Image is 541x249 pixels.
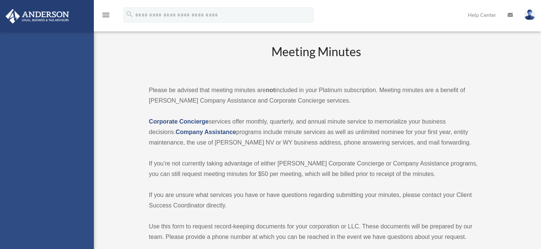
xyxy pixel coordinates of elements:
i: menu [101,10,110,19]
p: Please be advised that meeting minutes are included in your Platinum subscription. Meeting minute... [149,85,484,106]
i: search [125,10,134,18]
img: User Pic [524,9,535,20]
p: Use this form to request record-keeping documents for your corporation or LLC. These documents wi... [149,221,484,242]
a: Corporate Concierge [149,118,209,125]
a: Company Assistance [176,129,236,135]
img: Anderson Advisors Platinum Portal [3,9,71,24]
p: services offer monthly, quarterly, and annual minute service to memorialize your business decisio... [149,116,484,148]
a: menu [101,13,110,19]
strong: not [266,87,275,93]
p: If you’re not currently taking advantage of either [PERSON_NAME] Corporate Concierge or Company A... [149,158,484,179]
h2: Meeting Minutes [149,43,484,75]
p: If you are unsure what services you have or have questions regarding submitting your minutes, ple... [149,190,484,211]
